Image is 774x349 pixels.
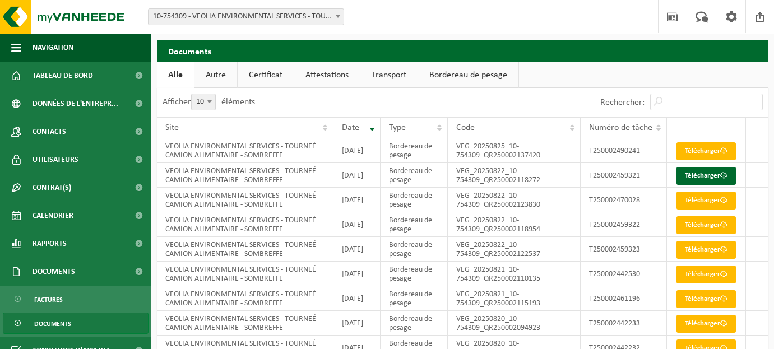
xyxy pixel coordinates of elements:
td: Bordereau de pesage [381,188,448,212]
span: Code [456,123,475,132]
a: Alle [157,62,194,88]
a: Télécharger [676,167,736,185]
label: Afficher éléments [163,97,255,106]
td: [DATE] [333,212,381,237]
td: T250002459322 [581,212,667,237]
td: Bordereau de pesage [381,286,448,311]
td: [DATE] [333,138,381,163]
a: Autre [194,62,237,88]
a: Certificat [238,62,294,88]
td: Bordereau de pesage [381,311,448,336]
td: Bordereau de pesage [381,262,448,286]
label: Rechercher: [600,98,645,107]
td: T250002459321 [581,163,667,188]
a: Télécharger [676,142,736,160]
td: T250002470028 [581,188,667,212]
span: Utilisateurs [33,146,78,174]
td: [DATE] [333,262,381,286]
td: VEG_20250820_10-754309_QR250002094923 [448,311,581,336]
td: [DATE] [333,188,381,212]
a: Transport [360,62,418,88]
td: [DATE] [333,163,381,188]
td: T250002442233 [581,311,667,336]
td: VEOLIA ENVIRONMENTAL SERVICES - TOURNEÉ CAMION ALIMENTAIRE - SOMBREFFE [157,163,333,188]
span: 10-754309 - VEOLIA ENVIRONMENTAL SERVICES - TOURNEÉ CAMION ALIMENTAIRE - 5140 SOMBREFFE, RUE DE L... [149,9,344,25]
span: 10-754309 - VEOLIA ENVIRONMENTAL SERVICES - TOURNEÉ CAMION ALIMENTAIRE - 5140 SOMBREFFE, RUE DE L... [148,8,344,25]
span: Tableau de bord [33,62,93,90]
td: [DATE] [333,311,381,336]
td: VEOLIA ENVIRONMENTAL SERVICES - TOURNEÉ CAMION ALIMENTAIRE - SOMBREFFE [157,262,333,286]
a: Télécharger [676,266,736,283]
a: Factures [3,288,149,310]
span: Factures [34,289,63,310]
a: Attestations [294,62,360,88]
td: VEOLIA ENVIRONMENTAL SERVICES - TOURNEÉ CAMION ALIMENTAIRE - SOMBREFFE [157,286,333,311]
td: VEG_20250825_10-754309_QR250002137420 [448,138,581,163]
td: Bordereau de pesage [381,163,448,188]
td: T250002461196 [581,286,667,311]
span: Documents [33,258,75,286]
a: Télécharger [676,315,736,333]
span: Contacts [33,118,66,146]
td: VEOLIA ENVIRONMENTAL SERVICES - TOURNEÉ CAMION ALIMENTAIRE - SOMBREFFE [157,311,333,336]
td: VEG_20250821_10-754309_QR250002115193 [448,286,581,311]
td: T250002459323 [581,237,667,262]
td: T250002442530 [581,262,667,286]
td: VEG_20250822_10-754309_QR250002118272 [448,163,581,188]
td: Bordereau de pesage [381,138,448,163]
span: Date [342,123,359,132]
span: Contrat(s) [33,174,71,202]
span: Type [389,123,406,132]
span: 10 [191,94,216,110]
td: VEG_20250822_10-754309_QR250002123830 [448,188,581,212]
a: Bordereau de pesage [418,62,518,88]
td: [DATE] [333,237,381,262]
a: Télécharger [676,290,736,308]
td: VEOLIA ENVIRONMENTAL SERVICES - TOURNEÉ CAMION ALIMENTAIRE - SOMBREFFE [157,188,333,212]
td: VEOLIA ENVIRONMENTAL SERVICES - TOURNEÉ CAMION ALIMENTAIRE - SOMBREFFE [157,237,333,262]
td: T250002490241 [581,138,667,163]
span: 10 [192,94,215,110]
span: Rapports [33,230,67,258]
td: VEG_20250822_10-754309_QR250002118954 [448,212,581,237]
span: Navigation [33,34,73,62]
span: Documents [34,313,71,334]
td: Bordereau de pesage [381,237,448,262]
td: VEG_20250821_10-754309_QR250002110135 [448,262,581,286]
span: Site [165,123,179,132]
span: Données de l'entrepr... [33,90,118,118]
h2: Documents [157,40,768,62]
td: VEOLIA ENVIRONMENTAL SERVICES - TOURNEÉ CAMION ALIMENTAIRE - SOMBREFFE [157,138,333,163]
td: VEOLIA ENVIRONMENTAL SERVICES - TOURNEÉ CAMION ALIMENTAIRE - SOMBREFFE [157,212,333,237]
a: Télécharger [676,216,736,234]
td: [DATE] [333,286,381,311]
a: Télécharger [676,192,736,210]
span: Calendrier [33,202,73,230]
span: Numéro de tâche [589,123,652,132]
td: Bordereau de pesage [381,212,448,237]
a: Télécharger [676,241,736,259]
a: Documents [3,313,149,334]
td: VEG_20250822_10-754309_QR250002122537 [448,237,581,262]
